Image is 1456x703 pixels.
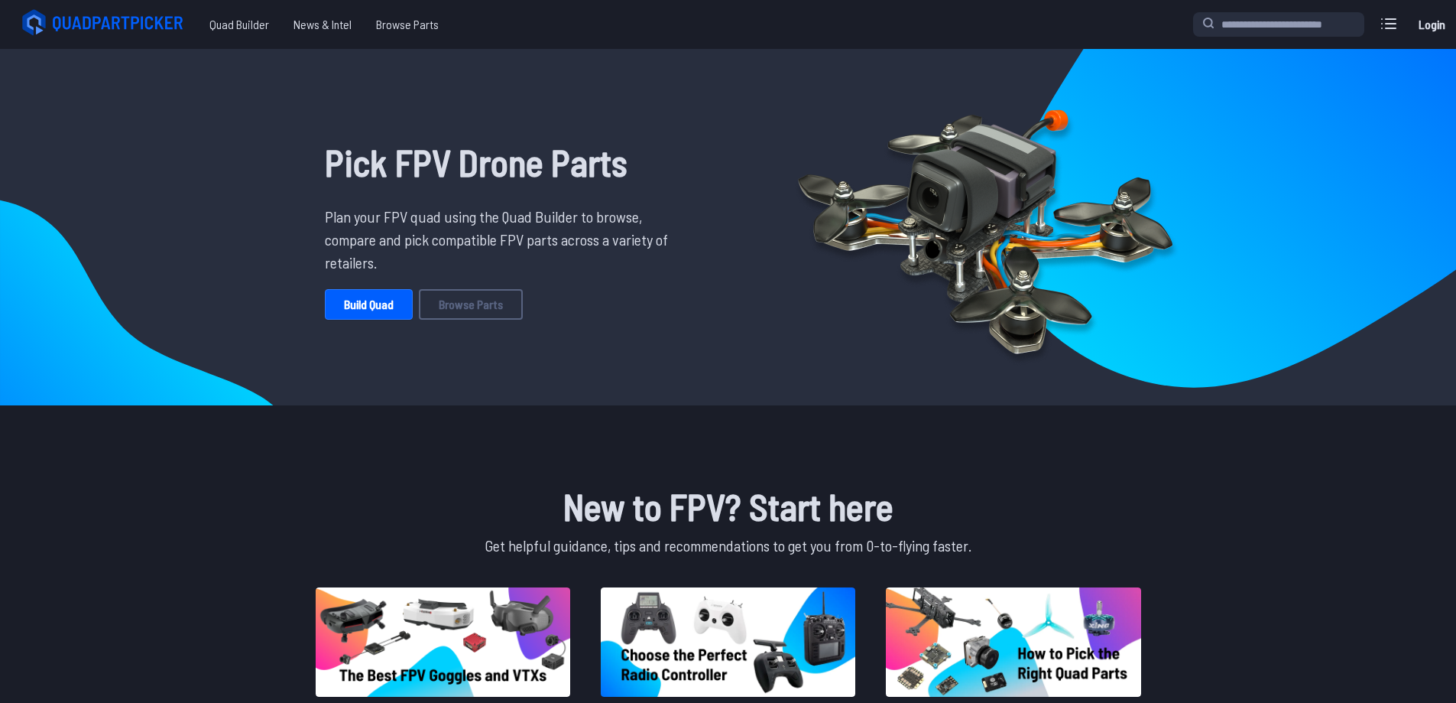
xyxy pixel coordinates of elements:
img: image of post [316,587,570,697]
a: Build Quad [325,289,413,320]
img: image of post [601,587,855,697]
h1: New to FPV? Start here [313,479,1144,534]
a: Browse Parts [364,9,451,40]
h1: Pick FPV Drone Parts [325,135,679,190]
p: Plan your FPV quad using the Quad Builder to browse, compare and pick compatible FPV parts across... [325,205,679,274]
a: Browse Parts [419,289,523,320]
img: image of post [886,587,1140,697]
a: News & Intel [281,9,364,40]
a: Quad Builder [197,9,281,40]
img: Quadcopter [765,74,1205,380]
a: Login [1413,9,1450,40]
p: Get helpful guidance, tips and recommendations to get you from 0-to-flying faster. [313,534,1144,557]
